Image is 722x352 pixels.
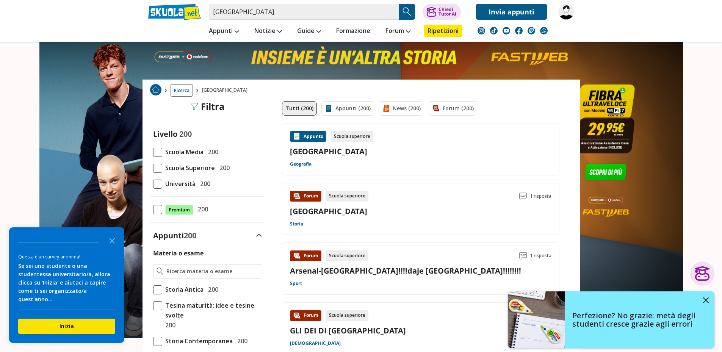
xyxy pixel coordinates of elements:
button: Close the survey [105,233,120,248]
button: ChiediTutor AI [423,4,461,20]
div: Forum [290,191,321,202]
span: Tesina maturità: idee e tesine svolte [162,300,262,320]
h4: Perfezione? No grazie: metà degli studenti cresce grazie agli errori [572,311,697,328]
a: Guide [295,25,323,38]
div: Se sei uno studente o una studentessa universitario/a, allora clicca su 'Inizia' e aiutaci a capi... [18,262,115,304]
a: Arsenal-[GEOGRAPHIC_DATA]!!!!daje [GEOGRAPHIC_DATA]!!!!!!!! [290,266,521,276]
img: Forum contenuto [293,252,301,260]
div: Questa è un survey anonima! [18,253,115,260]
span: Scuola Media [162,147,204,157]
span: 200 [162,320,175,330]
span: [GEOGRAPHIC_DATA] [202,84,251,97]
a: News (200) [379,101,424,116]
img: instagram [478,27,485,34]
a: Home [150,84,161,97]
span: 200 [205,285,218,294]
label: Appunti [153,230,196,241]
img: Filtra filtri mobile [190,103,198,110]
a: Geografia [290,161,312,167]
div: Chiedi Tutor AI [439,7,456,16]
img: WhatsApp [540,27,548,34]
img: Cerca appunti, riassunti o versioni [401,6,413,17]
img: Apri e chiudi sezione [256,234,262,237]
img: Commenti lettura [519,252,527,260]
a: Formazione [334,25,372,38]
span: 200 [216,163,230,173]
img: Appunti filtro contenuto [325,105,332,112]
label: Materia o esame [153,249,204,257]
span: 200 [179,129,192,139]
a: Appunti (200) [321,101,374,116]
div: Forum [290,310,321,321]
span: 1 risposta [530,191,551,202]
img: youtube [503,27,510,34]
img: Ricerca materia o esame [157,268,164,275]
span: 200 [234,336,247,346]
img: tiktok [490,27,498,34]
div: Filtra [190,101,225,112]
a: Ripetizioni [424,25,462,37]
img: Home [150,84,161,95]
input: Ricerca materia o esame [166,268,258,275]
div: Forum [290,250,321,261]
a: Notizie [252,25,284,38]
span: 1 risposta [530,250,551,261]
a: GLI DEI DI [GEOGRAPHIC_DATA] [290,325,406,336]
a: [DEMOGRAPHIC_DATA] [290,340,341,346]
div: Scuola superiore [326,310,368,321]
div: Scuola superiore [326,250,368,261]
img: vitvit2023 [558,4,574,20]
span: 200 [195,204,208,214]
label: Livello [153,129,177,139]
button: Inizia [18,319,115,334]
img: News filtro contenuto [382,105,390,112]
img: Forum filtro contenuto [432,105,440,112]
a: Forum [384,25,412,38]
button: Search Button [399,4,415,20]
a: Sport [290,280,302,286]
a: Perfezione? No grazie: metà degli studenti cresce grazie agli errori [508,291,714,348]
input: Cerca appunti, riassunti o versioni [209,4,399,20]
span: Storia Contemporanea [162,336,233,346]
img: Forum contenuto [293,312,301,319]
span: Università [162,179,196,189]
span: Scuola Superiore [162,163,215,173]
a: [GEOGRAPHIC_DATA] [290,206,367,216]
a: Storia [290,221,303,227]
span: 200 [184,230,196,241]
img: Appunti contenuto [293,133,301,140]
a: Tutti (200) [282,101,317,116]
span: 200 [205,147,218,157]
img: Forum contenuto [293,192,301,200]
img: facebook [515,27,523,34]
div: Scuola superiore [331,131,373,142]
div: Survey [9,227,124,343]
a: Ricerca [171,84,193,97]
a: Appunti [207,25,241,38]
div: Appunto [290,131,326,142]
a: [GEOGRAPHIC_DATA] [290,146,551,156]
span: Premium [165,205,193,215]
span: 200 [197,179,210,189]
img: close [703,297,709,303]
a: Invia appunti [476,4,547,20]
img: Commenti lettura [519,192,527,200]
div: Scuola superiore [326,191,368,202]
img: twitch [528,27,535,34]
span: Storia Antica [162,285,204,294]
a: Forum (200) [429,101,477,116]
